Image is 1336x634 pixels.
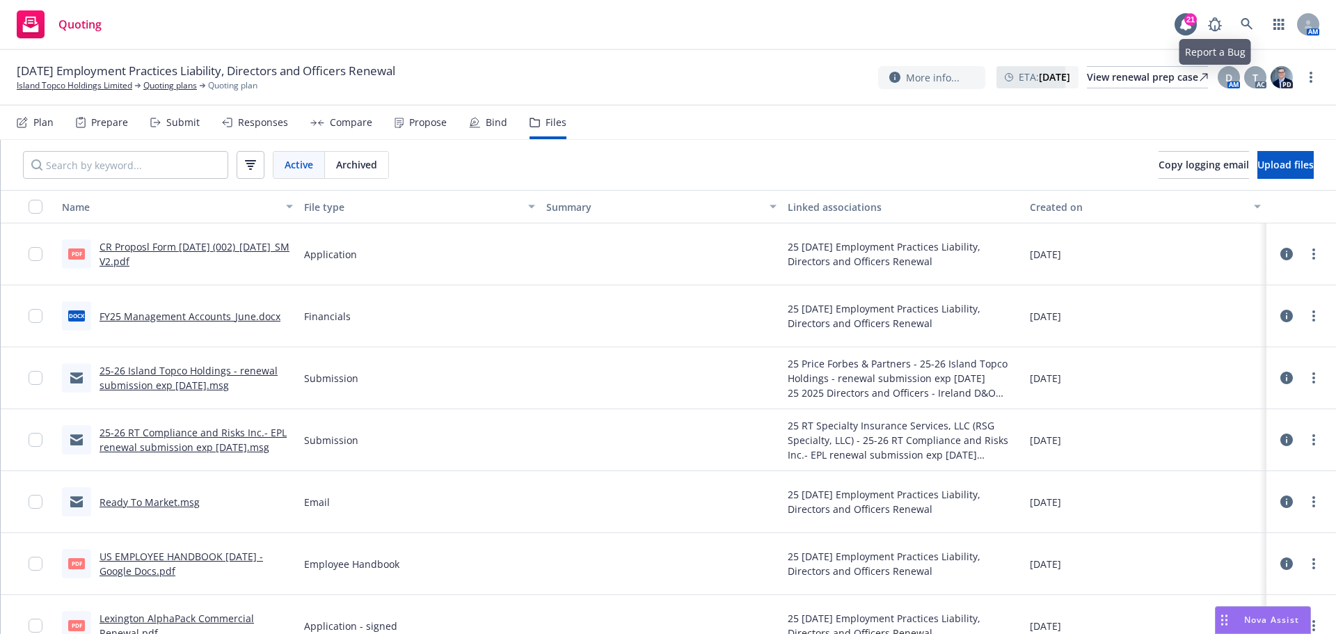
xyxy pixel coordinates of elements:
[546,117,566,128] div: Files
[29,371,42,385] input: Toggle Row Selected
[1159,158,1249,171] span: Copy logging email
[56,190,299,223] button: Name
[100,496,200,509] a: Ready To Market.msg
[166,117,200,128] div: Submit
[788,301,1019,331] div: 25 [DATE] Employment Practices Liability, Directors and Officers Renewal
[1184,10,1197,23] div: 21
[1215,606,1311,634] button: Nova Assist
[29,557,42,571] input: Toggle Row Selected
[100,310,280,323] a: FY25 Management Accounts_June.docx
[1030,247,1061,262] span: [DATE]
[17,63,395,79] span: [DATE] Employment Practices Liability, Directors and Officers Renewal
[1019,70,1070,84] span: ETA :
[1087,67,1208,88] div: View renewal prep case
[304,309,351,324] span: Financials
[1216,607,1233,633] div: Drag to move
[1305,617,1322,634] a: more
[1030,433,1061,447] span: [DATE]
[29,247,42,261] input: Toggle Row Selected
[1252,70,1258,85] span: T
[299,190,541,223] button: File type
[100,364,278,392] a: 25-26 Island Topco Holdings - renewal submission exp [DATE].msg
[878,66,985,89] button: More info...
[304,433,358,447] span: Submission
[1305,555,1322,572] a: more
[1225,70,1232,85] span: D
[546,200,762,214] div: Summary
[409,117,447,128] div: Propose
[788,200,1019,214] div: Linked associations
[1271,66,1293,88] img: photo
[143,79,197,92] a: Quoting plans
[29,309,42,323] input: Toggle Row Selected
[68,558,85,569] span: pdf
[788,418,1019,462] div: 25 RT Specialty Insurance Services, LLC (RSG Specialty, LLC) - 25-26 RT Compliance and Risks Inc....
[304,247,357,262] span: Application
[62,200,278,214] div: Name
[68,310,85,321] span: docx
[1087,66,1208,88] a: View renewal prep case
[304,371,358,386] span: Submission
[541,190,783,223] button: Summary
[304,495,330,509] span: Email
[1257,151,1314,179] button: Upload files
[1201,10,1229,38] a: Report a Bug
[788,487,1019,516] div: 25 [DATE] Employment Practices Liability, Directors and Officers Renewal
[285,157,313,172] span: Active
[68,620,85,631] span: pdf
[906,70,960,85] span: More info...
[1159,151,1249,179] button: Copy logging email
[1030,200,1246,214] div: Created on
[68,248,85,259] span: pdf
[100,240,289,268] a: CR Proposl Form [DATE] (002)_[DATE]_SM V2.pdf
[208,79,257,92] span: Quoting plan
[33,117,54,128] div: Plan
[100,426,287,454] a: 25-26 RT Compliance and Risks Inc.- EPL renewal submission exp [DATE].msg
[1305,431,1322,448] a: more
[1039,70,1070,84] strong: [DATE]
[304,200,520,214] div: File type
[782,190,1024,223] button: Linked associations
[788,356,1019,386] div: 25 Price Forbes & Partners - 25-26 Island Topco Holdings - renewal submission exp [DATE]
[1305,370,1322,386] a: more
[23,151,228,179] input: Search by keyword...
[17,79,132,92] a: Island Topco Holdings Limited
[486,117,507,128] div: Bind
[1030,557,1061,571] span: [DATE]
[1233,10,1261,38] a: Search
[788,549,1019,578] div: 25 [DATE] Employment Practices Liability, Directors and Officers Renewal
[788,386,1019,400] div: 25 2025 Directors and Officers - Ireland D&O
[1030,371,1061,386] span: [DATE]
[1257,158,1314,171] span: Upload files
[1030,309,1061,324] span: [DATE]
[1024,190,1266,223] button: Created on
[1305,493,1322,510] a: more
[29,433,42,447] input: Toggle Row Selected
[304,619,397,633] span: Application - signed
[304,557,399,571] span: Employee Handbook
[91,117,128,128] div: Prepare
[58,19,102,30] span: Quoting
[336,157,377,172] span: Archived
[788,239,1019,269] div: 25 [DATE] Employment Practices Liability, Directors and Officers Renewal
[1265,10,1293,38] a: Switch app
[330,117,372,128] div: Compare
[1244,614,1299,626] span: Nova Assist
[1305,308,1322,324] a: more
[29,495,42,509] input: Toggle Row Selected
[100,550,263,578] a: US EMPLOYEE HANDBOOK [DATE] - Google Docs.pdf
[1030,619,1061,633] span: [DATE]
[11,5,107,44] a: Quoting
[1305,246,1322,262] a: more
[1030,495,1061,509] span: [DATE]
[29,200,42,214] input: Select all
[1303,69,1319,86] a: more
[29,619,42,633] input: Toggle Row Selected
[238,117,288,128] div: Responses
